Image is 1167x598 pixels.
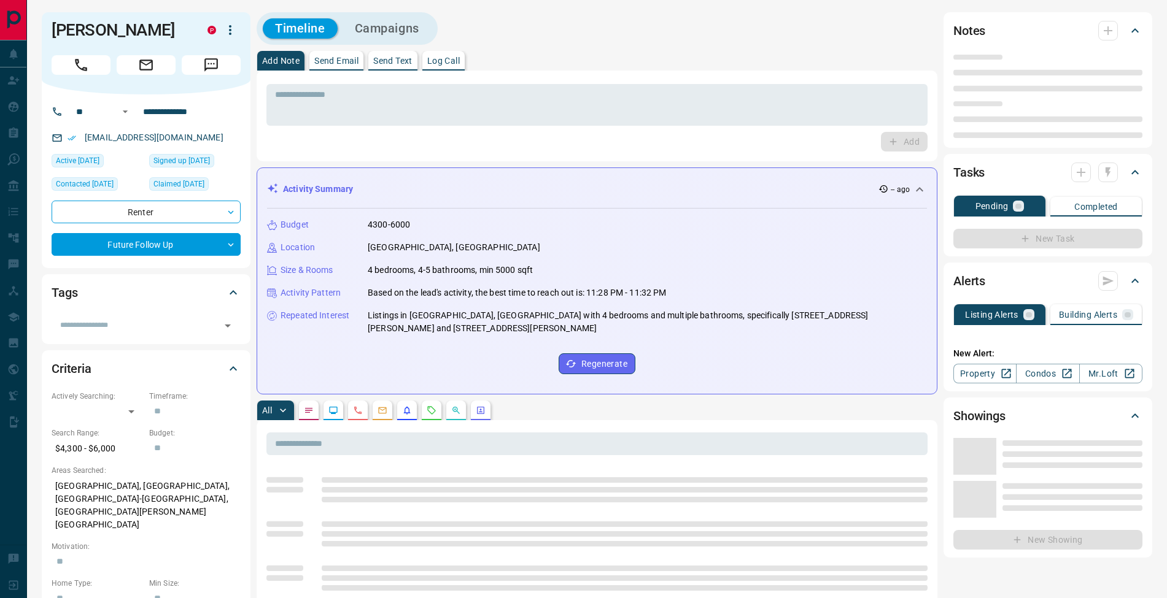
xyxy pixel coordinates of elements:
a: Property [953,364,1017,383]
h2: Notes [953,21,985,40]
p: -- ago [891,184,910,195]
svg: Emails [378,405,387,415]
p: 4300-6000 [368,218,410,231]
p: Listings in [GEOGRAPHIC_DATA], [GEOGRAPHIC_DATA] with 4 bedrooms and multiple bathrooms, specific... [368,309,927,335]
div: Thu Jul 31 2025 [52,177,143,194]
p: Timeframe: [149,391,241,402]
p: 4 bedrooms, 4-5 bathrooms, min 5000 sqft [368,264,533,277]
svg: Lead Browsing Activity [328,405,338,415]
div: Alerts [953,266,1142,296]
span: Contacted [DATE] [56,178,114,190]
div: Wed Oct 23 2024 [149,177,241,194]
p: Search Range: [52,427,143,439]
svg: Email Verified [68,134,76,142]
p: Home Type: [52,578,143,589]
svg: Listing Alerts [402,405,412,415]
svg: Requests [427,405,436,415]
p: Motivation: [52,541,241,552]
span: Signed up [DATE] [153,155,210,167]
div: Renter [52,201,241,223]
p: Log Call [427,56,460,65]
p: Actively Searching: [52,391,143,402]
p: Based on the lead's activity, the best time to reach out is: 11:28 PM - 11:32 PM [368,286,667,299]
p: Send Text [373,56,413,65]
p: New Alert: [953,347,1142,360]
button: Open [219,317,236,334]
div: Future Follow Up [52,233,241,256]
p: Activity Summary [283,183,353,196]
a: Mr.Loft [1079,364,1142,383]
span: Active [DATE] [56,155,99,167]
p: Budget: [149,427,241,439]
p: Send Email [314,56,359,65]
p: Pending [975,202,1009,210]
h2: Showings [953,406,1006,426]
div: Tasks [953,158,1142,187]
div: Criteria [52,354,241,383]
p: Areas Searched: [52,465,241,476]
p: Min Size: [149,578,241,589]
p: All [262,406,272,415]
span: Message [182,55,241,75]
span: Call [52,55,110,75]
span: Email [117,55,176,75]
h2: Criteria [52,359,91,378]
p: [GEOGRAPHIC_DATA], [GEOGRAPHIC_DATA], [GEOGRAPHIC_DATA]-[GEOGRAPHIC_DATA], [GEOGRAPHIC_DATA][PERS... [52,476,241,535]
a: Condos [1016,364,1079,383]
div: Wed Oct 16 2024 [52,154,143,171]
h2: Alerts [953,271,985,291]
p: $4,300 - $6,000 [52,439,143,459]
button: Timeline [263,18,338,39]
p: Activity Pattern [281,286,341,299]
p: Building Alerts [1059,310,1117,319]
p: Repeated Interest [281,309,349,322]
button: Regenerate [559,353,635,374]
div: Activity Summary-- ago [267,178,927,201]
h2: Tasks [953,163,985,182]
div: property.ca [207,26,216,34]
button: Open [118,104,133,119]
p: Add Note [262,56,300,65]
p: Size & Rooms [281,264,333,277]
p: Completed [1074,202,1118,211]
a: [EMAIL_ADDRESS][DOMAIN_NAME] [85,132,223,142]
span: Claimed [DATE] [153,178,204,190]
div: Showings [953,401,1142,431]
h2: Tags [52,283,77,302]
div: Wed Oct 16 2024 [149,154,241,171]
svg: Opportunities [451,405,461,415]
p: Budget [281,218,309,231]
div: Tags [52,278,241,307]
p: [GEOGRAPHIC_DATA], [GEOGRAPHIC_DATA] [368,241,540,254]
p: Listing Alerts [965,310,1018,319]
button: Campaigns [343,18,432,39]
div: Notes [953,16,1142,45]
svg: Notes [304,405,314,415]
h1: [PERSON_NAME] [52,20,189,40]
svg: Agent Actions [476,405,486,415]
p: Location [281,241,315,254]
svg: Calls [353,405,363,415]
